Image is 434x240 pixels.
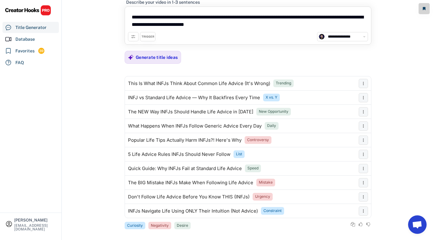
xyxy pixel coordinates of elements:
[38,48,44,54] div: 39
[15,24,47,31] div: Title Generator
[128,166,242,171] div: Quick Guide: Why INFJs Fail at Standard Life Advice
[259,109,288,114] div: New Opportunity
[267,123,276,128] div: Daily
[259,180,273,185] div: Mistake
[247,166,258,171] div: Speed
[255,194,270,199] div: Urgency
[276,81,291,86] div: Trending
[15,36,35,43] div: Database
[127,223,143,228] div: Curiosity
[14,224,56,231] div: [EMAIL_ADDRESS][DOMAIN_NAME]
[128,152,230,157] div: 5 Life Advice Rules INFJs Should Never Follow
[15,59,24,66] div: FAQ
[142,35,154,39] div: TRIGGER
[5,5,51,16] img: CHPRO%20Logo.svg
[128,124,262,128] div: What Happens When INFJs Follow Generic Advice Every Day
[14,218,56,222] div: [PERSON_NAME]
[128,209,258,214] div: INFJs Navigate Life Using ONLY Their Intuition (Not Advice)
[319,34,324,39] img: channels4_profile.jpg
[408,215,427,234] a: Open chat
[151,223,169,228] div: Negativity
[128,180,253,185] div: The BIG Mistake INFJs Make When Following Life Advice
[15,48,35,54] div: Favorites
[247,137,269,143] div: Controversy
[177,223,188,228] div: Desire
[128,109,253,114] div: The NEW Way INFJs Should Handle Life Advice in [DATE]
[266,95,277,100] div: X vs. Y
[128,194,250,199] div: Don't Follow Life Advice Before You Know THIS (INFJs)
[263,208,282,214] div: Constraint
[236,152,242,157] div: List
[128,138,242,143] div: Popular Life Tips Actually Harm INFJs?! Here's Why
[128,95,260,100] div: INFJ vs Standard Life Advice — Why It Backfires Every Time
[136,55,178,60] div: Generate title ideas
[128,81,270,86] div: This Is What INFJs Think About Common Life Advice (It's Wrong)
